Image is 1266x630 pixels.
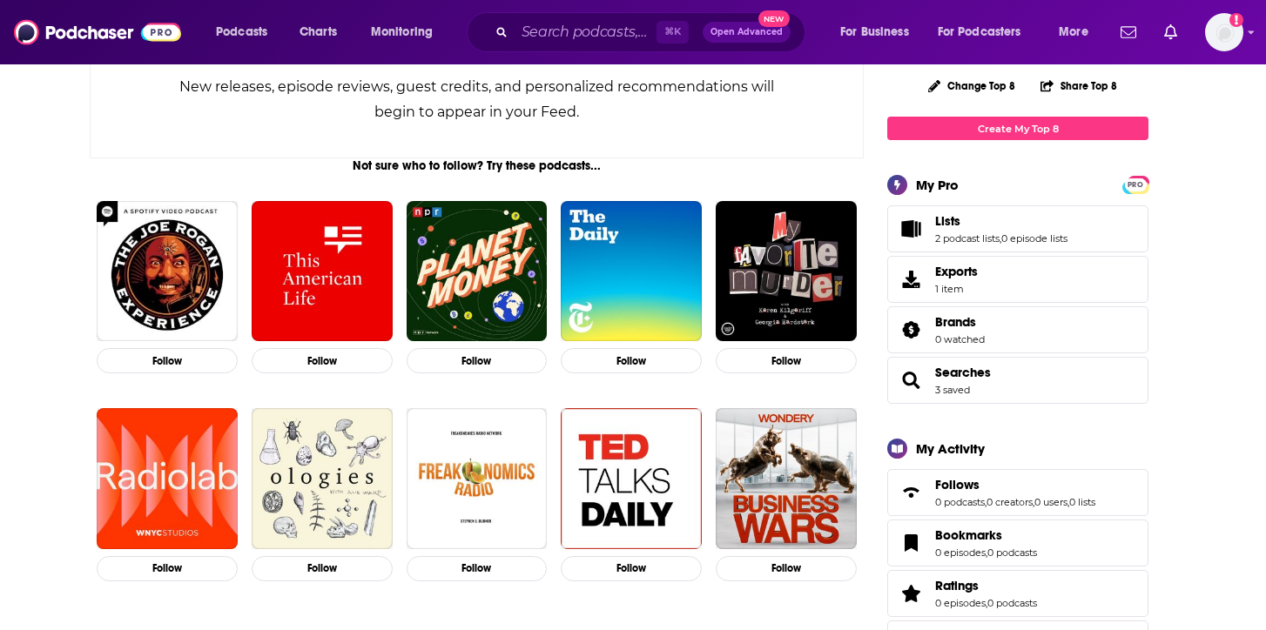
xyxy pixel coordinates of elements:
button: Change Top 8 [918,75,1026,97]
input: Search podcasts, credits, & more... [515,18,657,46]
span: Logged in as TrevorC [1205,13,1243,51]
span: Exports [935,264,978,279]
a: 0 users [1034,496,1067,508]
a: 2 podcast lists [935,232,1000,245]
span: , [1033,496,1034,508]
a: Ratings [935,578,1037,593]
img: My Favorite Murder with Karen Kilgariff and Georgia Hardstark [716,201,857,342]
a: 0 episodes [935,546,986,559]
a: Exports [887,256,1148,303]
button: Follow [561,556,702,581]
div: New releases, episode reviews, guest credits, and personalized recommendations will begin to appe... [178,74,776,124]
button: Follow [407,556,548,581]
a: Freakonomics Radio [407,408,548,549]
button: Follow [716,348,857,373]
button: open menu [204,18,290,46]
a: 0 podcasts [987,597,1037,609]
a: Show notifications dropdown [1157,17,1184,47]
button: Follow [252,348,393,373]
img: The Joe Rogan Experience [97,201,238,342]
button: Share Top 8 [1040,69,1118,103]
span: Follows [887,469,1148,516]
a: Searches [935,365,991,380]
span: Bookmarks [887,519,1148,566]
button: open menu [1047,18,1110,46]
span: , [1067,496,1069,508]
svg: Add a profile image [1229,13,1243,27]
img: The Daily [561,201,702,342]
a: Bookmarks [893,531,928,555]
button: Open AdvancedNew [703,22,791,43]
a: Searches [893,368,928,392]
span: For Business [840,20,909,44]
a: 0 episodes [935,597,986,609]
img: This American Life [252,201,393,342]
button: Follow [97,348,238,373]
span: Exports [893,267,928,292]
span: New [758,10,790,27]
button: Follow [716,556,857,581]
a: Follows [893,480,928,505]
span: Lists [887,205,1148,252]
span: Charts [300,20,337,44]
a: 0 creators [987,496,1033,508]
span: Podcasts [216,20,267,44]
a: 0 podcasts [987,546,1037,559]
a: 0 podcasts [935,496,985,508]
button: Follow [97,556,238,581]
img: Radiolab [97,408,238,549]
a: 0 episode lists [1001,232,1067,245]
a: Charts [288,18,347,46]
img: Podchaser - Follow, Share and Rate Podcasts [14,16,181,49]
a: Bookmarks [935,527,1037,543]
button: open menu [359,18,455,46]
a: Lists [893,217,928,241]
span: , [986,546,987,559]
a: 3 saved [935,384,970,396]
a: 0 watched [935,333,985,345]
span: , [985,496,987,508]
span: Ratings [935,578,979,593]
span: Brands [935,314,976,330]
span: Follows [935,477,980,493]
button: Follow [561,348,702,373]
button: open menu [926,18,1047,46]
span: Searches [887,357,1148,404]
a: Lists [935,213,1067,229]
span: 1 item [935,283,978,295]
button: Follow [407,348,548,373]
div: Not sure who to follow? Try these podcasts... [90,158,864,173]
img: Planet Money [407,201,548,342]
button: Show profile menu [1205,13,1243,51]
div: My Activity [916,440,985,457]
a: Ratings [893,581,928,606]
button: open menu [828,18,931,46]
a: PRO [1125,178,1146,191]
img: TED Talks Daily [561,408,702,549]
div: Search podcasts, credits, & more... [483,12,822,52]
img: Business Wars [716,408,857,549]
span: Brands [887,306,1148,353]
span: ⌘ K [657,21,689,44]
span: Bookmarks [935,527,1002,543]
img: Ologies with Alie Ward [252,408,393,549]
span: More [1059,20,1088,44]
a: Brands [935,314,985,330]
span: , [1000,232,1001,245]
img: User Profile [1205,13,1243,51]
span: Ratings [887,570,1148,617]
a: Brands [893,318,928,342]
a: Follows [935,477,1095,493]
button: Follow [252,556,393,581]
